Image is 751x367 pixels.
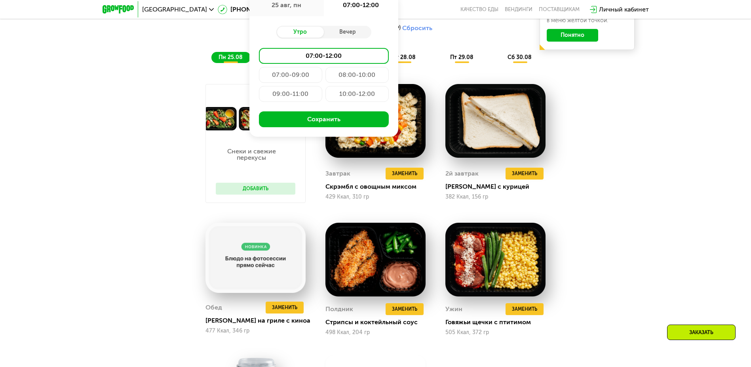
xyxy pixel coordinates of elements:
[276,27,324,38] div: Утро
[450,54,473,61] span: пт 29.08
[445,303,462,315] div: Ужин
[392,54,416,61] span: чт 28.08
[506,168,544,180] button: Заменить
[205,328,306,334] div: 477 Ккал, 346 гр
[392,170,417,178] span: Заменить
[216,183,295,195] button: Добавить
[512,305,537,313] span: Заменить
[445,329,546,336] div: 505 Ккал, 372 гр
[325,194,426,200] div: 429 Ккал, 310 гр
[445,194,546,200] div: 382 Ккал, 156 гр
[599,5,649,14] div: Личный кабинет
[216,148,287,161] p: Снеки и свежие перекусы
[508,54,532,61] span: сб 30.08
[667,325,736,340] div: Заказать
[259,48,389,64] div: 07:00-12:00
[259,86,322,102] div: 09:00-11:00
[445,318,552,326] div: Говяжьи щечки с птитимом
[325,168,350,180] div: Завтрак
[402,24,432,32] button: Сбросить
[506,303,544,315] button: Заменить
[325,303,353,315] div: Полдник
[218,5,287,14] a: [PHONE_NUMBER]
[324,27,371,38] div: Вечер
[219,54,243,61] span: пн 25.08
[547,29,598,42] button: Понятно
[460,6,498,13] a: Качество еды
[392,305,417,313] span: Заменить
[259,111,389,127] button: Сохранить
[445,168,479,180] div: 2й завтрак
[325,329,426,336] div: 498 Ккал, 204 гр
[325,318,432,326] div: Стрипсы и коктейльный соус
[325,86,389,102] div: 10:00-12:00
[142,6,207,13] span: [GEOGRAPHIC_DATA]
[512,170,537,178] span: Заменить
[266,302,304,313] button: Заменить
[272,304,297,312] span: Заменить
[386,303,424,315] button: Заменить
[539,6,580,13] div: поставщикам
[386,168,424,180] button: Заменить
[505,6,532,13] a: Вендинги
[259,67,322,83] div: 07:00-09:00
[445,183,552,191] div: [PERSON_NAME] с курицей
[325,67,389,83] div: 08:00-10:00
[205,317,312,325] div: [PERSON_NAME] на гриле с киноа
[325,183,432,191] div: Скрэмбл с овощным миксом
[205,302,222,313] div: Обед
